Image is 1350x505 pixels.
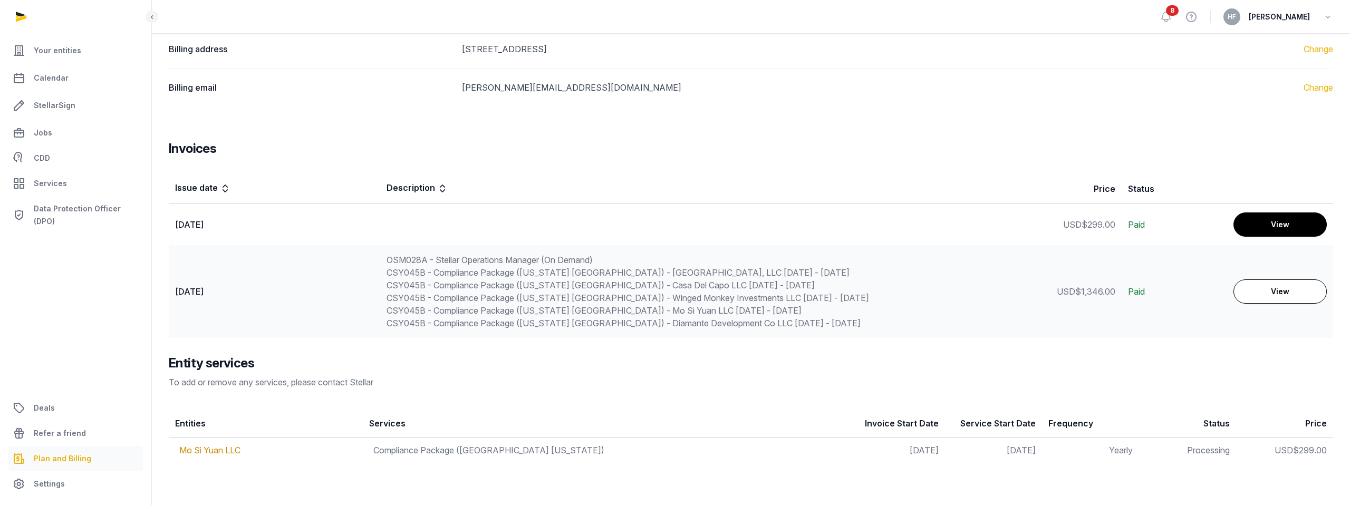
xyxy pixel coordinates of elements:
span: $1,346.00 [1075,286,1115,297]
span: Paid [1128,286,1145,297]
span: CDD [34,152,50,164]
a: Settings [8,471,143,497]
span: Paid [1128,219,1145,230]
td: Yearly [1042,438,1139,463]
th: Frequency [1042,410,1139,438]
div: Issue date [175,181,230,196]
span: Settings [34,478,65,490]
a: Change [1304,81,1333,94]
span: Calendar [34,72,69,84]
a: Change [1304,43,1333,55]
span: $299.00 [1293,445,1327,455]
span: Services [34,177,67,190]
div: OSM028A - Stellar Operations Manager (On Demand) CSY045B - Compliance Package ([US_STATE] [GEOGRA... [387,254,1009,329]
span: [PERSON_NAME] [1249,11,1310,23]
dd: [STREET_ADDRESS] [462,43,1333,55]
span: Deals [34,402,55,414]
span: Plan and Billing [34,452,91,465]
h3: Invoices [169,140,216,157]
th: Invoice Start Date [848,410,945,438]
td: [DATE] [169,204,380,246]
th: Service Start Date [945,410,1042,438]
a: Mo Si Yuan LLC [179,445,240,455]
a: Refer a friend [8,421,143,446]
dt: Billing email [169,81,454,94]
div: Entity services [169,355,1333,372]
a: Jobs [8,120,143,145]
th: Status [1122,174,1228,204]
a: Deals [8,395,143,421]
th: Price [1236,410,1333,438]
a: View [1233,212,1327,237]
span: $299.00 [1082,219,1115,230]
span: USD [1275,445,1293,455]
a: Plan and Billing [8,446,143,471]
a: StellarSign [8,93,143,118]
a: Calendar [8,65,143,91]
iframe: Chat Widget [1297,454,1350,505]
th: Status [1139,410,1236,438]
span: Refer a friend [34,427,86,440]
a: Services [8,171,143,196]
span: USD [1063,219,1082,230]
th: Price [1016,174,1122,204]
button: HF [1223,8,1240,25]
a: Data Protection Officer (DPO) [8,198,143,232]
span: Your entities [34,44,81,57]
div: To add or remove any services, please contact Stellar [169,376,1333,389]
td: [DATE] [169,245,380,338]
span: StellarSign [34,99,75,112]
span: 8 [1166,5,1179,16]
span: Data Protection Officer (DPO) [34,202,139,228]
a: View [1233,279,1327,304]
div: Services [369,417,406,430]
span: Jobs [34,127,52,139]
td: [DATE] [945,438,1042,463]
td: Compliance Package ([GEOGRAPHIC_DATA] [US_STATE]) [363,438,848,463]
dd: [PERSON_NAME][EMAIL_ADDRESS][DOMAIN_NAME] [462,81,1333,94]
span: HF [1228,14,1236,20]
td: [DATE] [848,438,945,463]
span: USD [1057,286,1075,297]
dt: Billing address [169,43,454,55]
td: Processing [1139,438,1236,463]
a: Your entities [8,38,143,63]
a: CDD [8,148,143,169]
div: Description [387,181,448,196]
div: Entities [175,417,206,430]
